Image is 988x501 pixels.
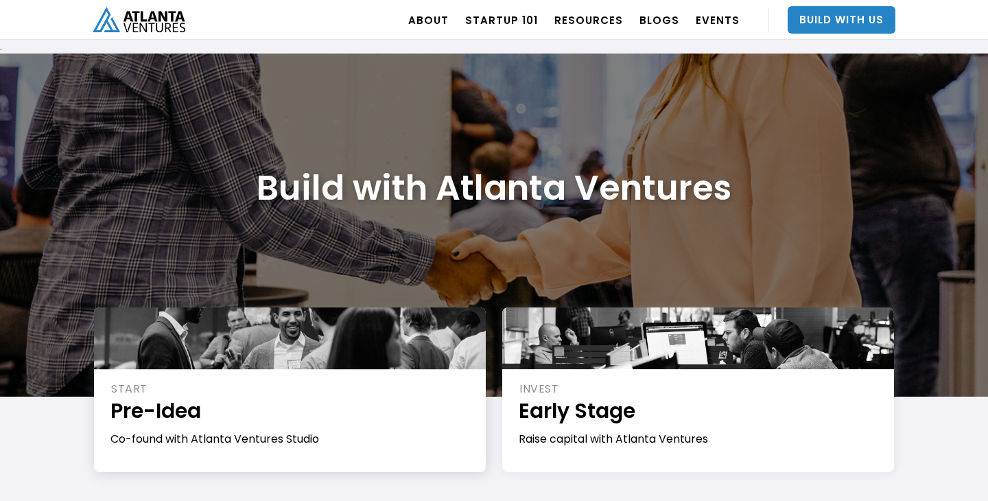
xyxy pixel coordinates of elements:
[519,432,879,447] div: Raise capital with Atlanta Ventures
[408,1,449,39] a: ABOUT
[696,1,740,39] a: EVENTS
[788,6,895,34] a: Build With Us
[519,397,879,425] h1: Early Stage
[110,432,471,447] div: Co-found with Atlanta Ventures Studio
[94,307,486,472] a: STARTPre-IdeaCo-found with Atlanta Ventures StudioJoin the Studio →
[111,382,471,397] div: START
[110,397,471,425] h1: Pre-Idea
[519,382,879,397] div: INVEST
[465,1,538,39] a: Startup 101
[257,167,731,209] h1: Build with Atlanta Ventures
[639,1,679,39] a: BLOGS
[554,1,623,39] a: RESOURCES
[502,307,894,472] a: INVESTEarly StageRaise capital with Atlanta Ventures
[110,457,214,471] div: Join the Studio →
